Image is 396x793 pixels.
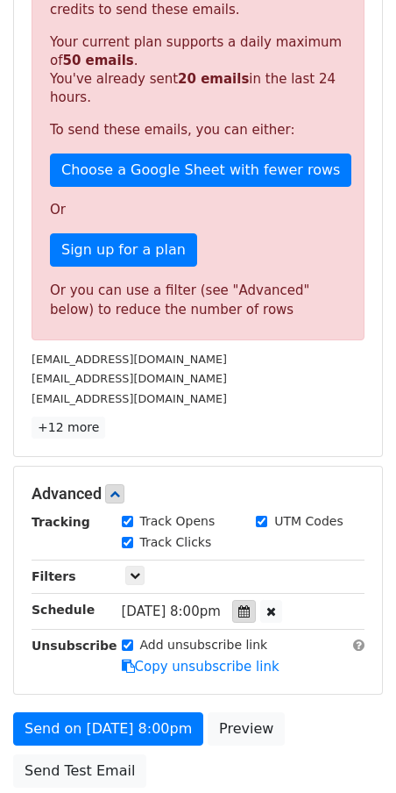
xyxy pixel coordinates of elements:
[50,233,197,267] a: Sign up for a plan
[32,392,227,405] small: [EMAIL_ADDRESS][DOMAIN_NAME]
[32,372,227,385] small: [EMAIL_ADDRESS][DOMAIN_NAME]
[32,569,76,583] strong: Filters
[140,512,216,531] label: Track Opens
[122,604,221,619] span: [DATE] 8:00pm
[13,754,146,788] a: Send Test Email
[122,659,279,675] a: Copy unsubscribe link
[62,53,133,68] strong: 50 emails
[274,512,343,531] label: UTM Codes
[50,121,346,139] p: To send these emails, you can either:
[32,639,117,653] strong: Unsubscribe
[178,71,249,87] strong: 20 emails
[208,712,285,746] a: Preview
[32,484,364,504] h5: Advanced
[308,709,396,793] iframe: Chat Widget
[50,33,346,107] p: Your current plan supports a daily maximum of . You've already sent in the last 24 hours.
[32,603,95,617] strong: Schedule
[13,712,203,746] a: Send on [DATE] 8:00pm
[140,533,212,552] label: Track Clicks
[50,154,351,187] a: Choose a Google Sheet with fewer rows
[50,281,346,320] div: Or you can use a filter (see "Advanced" below) to reduce the number of rows
[140,636,268,654] label: Add unsubscribe link
[32,417,105,439] a: +12 more
[32,353,227,366] small: [EMAIL_ADDRESS][DOMAIN_NAME]
[50,201,346,219] p: Or
[32,515,90,529] strong: Tracking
